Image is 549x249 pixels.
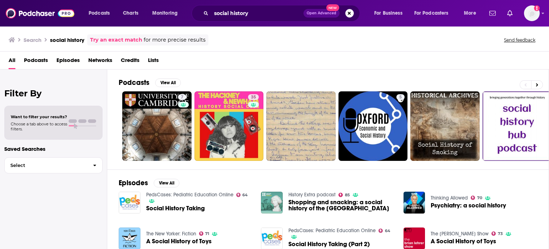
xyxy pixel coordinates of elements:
[399,94,402,101] span: 5
[56,54,80,69] a: Episodes
[338,91,408,161] a: 5
[464,8,476,18] span: More
[84,8,119,19] button: open menu
[307,11,336,15] span: Open Advanced
[288,199,395,211] span: Shopping and snacking: a social history of the [GEOGRAPHIC_DATA]
[205,232,209,235] span: 71
[303,9,340,18] button: Open AdvancedNew
[504,7,515,19] a: Show notifications dropdown
[236,193,248,197] a: 64
[9,54,15,69] a: All
[410,8,459,19] button: open menu
[119,78,181,87] a: PodcastsView All
[152,8,178,18] span: Monitoring
[194,91,264,161] a: 35
[288,192,336,198] a: History Extra podcast
[369,8,411,19] button: open menu
[345,193,350,197] span: 85
[288,199,395,211] a: Shopping and snacking: a social history of the high street
[486,7,499,19] a: Show notifications dropdown
[248,94,259,100] a: 35
[178,94,186,100] a: 7
[502,37,538,43] button: Send feedback
[524,5,540,21] button: Show profile menu
[498,232,503,235] span: 73
[4,145,103,152] p: Saved Searches
[146,192,233,198] a: PedsCases: Pediatric Education Online
[198,5,367,21] div: Search podcasts, credits, & more...
[123,8,138,18] span: Charts
[199,231,209,236] a: 71
[524,5,540,21] span: Logged in as smeizlik
[404,192,425,214] img: Psychiatry: a social history
[90,36,142,44] a: Try an exact match
[119,192,140,214] img: Social History Taking
[89,8,110,18] span: Podcasts
[288,228,376,234] a: PedsCases: Pediatric Education Online
[146,205,205,211] a: Social History Taking
[5,163,87,168] span: Select
[414,8,449,18] span: For Podcasters
[431,202,506,209] a: Psychiatry: a social history
[147,8,187,19] button: open menu
[6,6,74,20] img: Podchaser - Follow, Share and Rate Podcasts
[119,178,179,187] a: EpisodesView All
[431,231,489,237] a: The Brian Lehrer Show
[242,193,248,197] span: 64
[396,94,405,100] a: 5
[155,78,181,87] button: View All
[119,78,149,87] h2: Podcasts
[459,8,485,19] button: open menu
[338,193,350,197] a: 85
[431,195,468,201] a: Thinking Allowed
[181,94,183,101] span: 7
[211,8,303,19] input: Search podcasts, credits, & more...
[491,231,503,236] a: 73
[471,196,482,200] a: 70
[477,196,482,200] span: 70
[261,192,283,214] img: Shopping and snacking: a social history of the high street
[524,5,540,21] img: User Profile
[146,238,212,244] a: A Social History of Toys
[146,231,196,237] a: The New Yorker: Fiction
[385,229,390,233] span: 64
[154,179,179,187] button: View All
[122,91,192,161] a: 7
[24,54,48,69] a: Podcasts
[326,4,339,11] span: New
[534,5,540,11] svg: Add a profile image
[24,37,41,43] h3: Search
[251,94,256,101] span: 35
[11,121,67,131] span: Choose a tab above to access filters.
[118,8,143,19] a: Charts
[148,54,159,69] a: Lists
[288,241,370,247] a: Social History Taking (Part 2)
[4,157,103,173] button: Select
[119,178,148,187] h2: Episodes
[4,88,103,99] h2: Filter By
[121,54,139,69] a: Credits
[50,37,84,43] h3: social history
[88,54,112,69] a: Networks
[144,36,206,44] span: for more precise results
[379,229,390,233] a: 64
[374,8,402,18] span: For Business
[11,114,67,119] span: Want to filter your results?
[431,238,496,244] a: A Social History of Toys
